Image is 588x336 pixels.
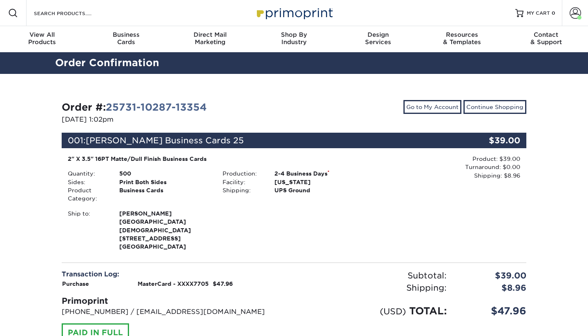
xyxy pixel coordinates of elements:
[252,31,336,38] span: Shop By
[504,31,588,38] span: Contact
[62,280,89,287] strong: Purchase
[527,10,550,17] span: MY CART
[119,234,210,243] span: [STREET_ADDRESS]
[216,169,268,178] div: Production:
[268,186,372,194] div: UPS Ground
[252,31,336,46] div: Industry
[420,31,504,46] div: & Templates
[62,101,207,113] strong: Order #:
[33,8,113,18] input: SEARCH PRODUCTS.....
[138,280,209,287] strong: MasterCard - XXXX7705
[119,209,210,218] span: [PERSON_NAME]
[168,31,252,38] span: Direct Mail
[420,26,504,52] a: Resources& Templates
[84,31,168,38] span: Business
[86,136,244,145] span: [PERSON_NAME] Business Cards 25
[409,305,447,317] span: TOTAL:
[372,155,520,180] div: Product: $39.00 Turnaround: $0.00 Shipping: $8.96
[336,31,420,46] div: Services
[62,186,113,203] div: Product Category:
[294,282,453,294] div: Shipping:
[504,26,588,52] a: Contact& Support
[216,178,268,186] div: Facility:
[403,100,461,114] a: Go to My Account
[113,186,216,203] div: Business Cards
[252,26,336,52] a: Shop ByIndustry
[268,178,372,186] div: [US_STATE]
[62,269,288,279] div: Transaction Log:
[62,169,113,178] div: Quantity:
[62,133,449,148] div: 001:
[119,218,210,234] span: [GEOGRAPHIC_DATA][DEMOGRAPHIC_DATA]
[62,115,288,125] p: [DATE] 1:02pm
[336,26,420,52] a: DesignServices
[380,306,406,316] small: (USD)
[268,169,372,178] div: 2-4 Business Days
[420,31,504,38] span: Resources
[168,31,252,46] div: Marketing
[463,100,526,114] a: Continue Shopping
[113,169,216,178] div: 500
[552,10,555,16] span: 0
[449,133,526,148] div: $39.00
[294,269,453,282] div: Subtotal:
[253,4,335,22] img: Primoprint
[213,280,233,287] strong: $47.96
[62,307,288,317] p: [PHONE_NUMBER] / [EMAIL_ADDRESS][DOMAIN_NAME]
[453,282,532,294] div: $8.96
[504,31,588,46] div: & Support
[113,178,216,186] div: Print Both Sides
[62,178,113,186] div: Sides:
[84,26,168,52] a: BusinessCards
[84,31,168,46] div: Cards
[106,101,207,113] a: 25731-10287-13354
[62,209,113,251] div: Ship to:
[453,269,532,282] div: $39.00
[168,26,252,52] a: Direct MailMarketing
[216,186,268,194] div: Shipping:
[119,209,210,250] strong: [GEOGRAPHIC_DATA]
[336,31,420,38] span: Design
[49,56,539,71] h2: Order Confirmation
[453,304,532,318] div: $47.96
[62,295,288,307] div: Primoprint
[68,155,365,163] div: 2" X 3.5" 16PT Matte/Dull Finish Business Cards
